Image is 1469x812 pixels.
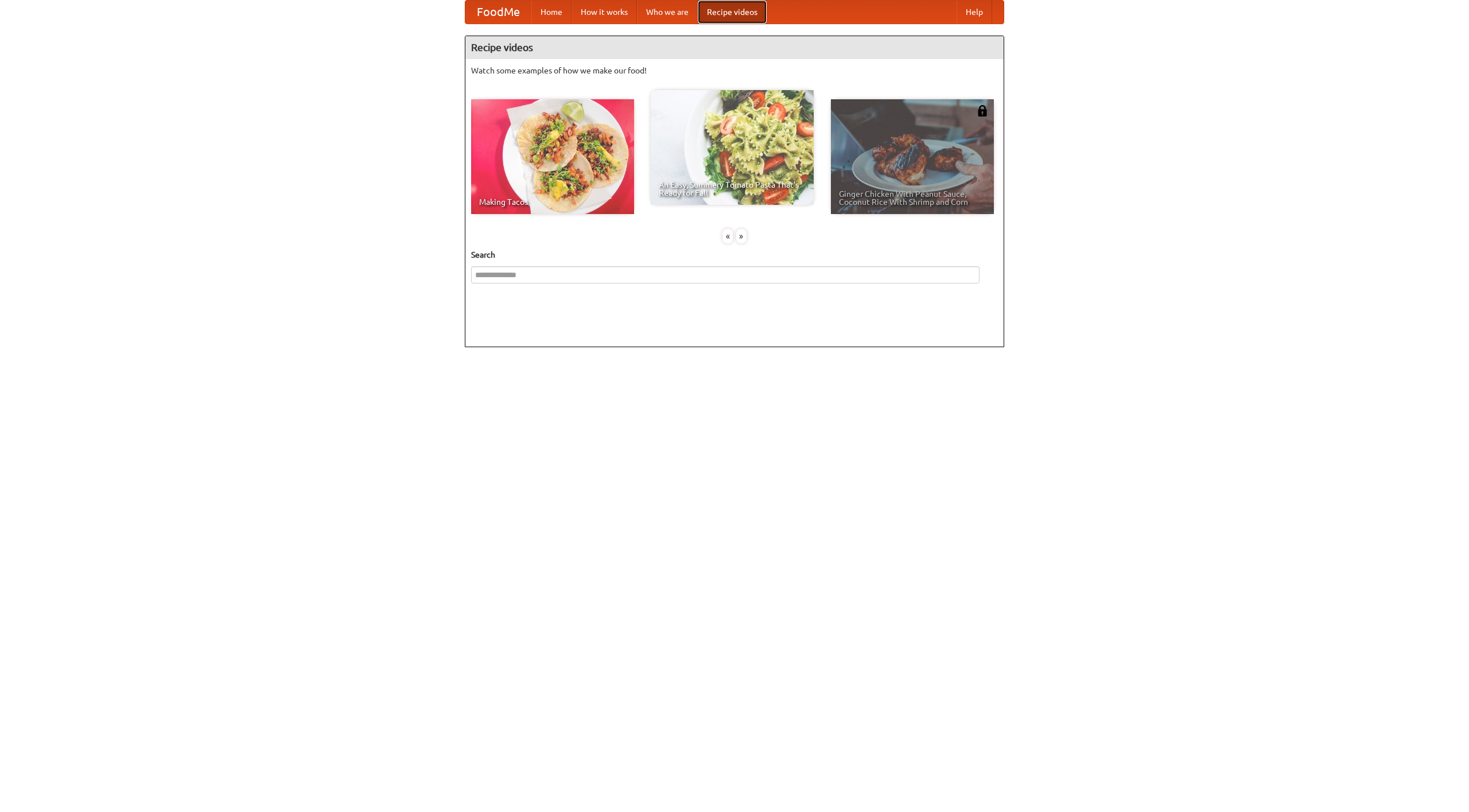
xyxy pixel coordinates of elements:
a: Help [957,1,992,24]
div: « [722,229,733,243]
a: FoodMe [465,1,531,24]
a: Recipe videos [698,1,767,24]
div: » [736,229,747,243]
a: How it works [572,1,637,24]
h5: Search [471,249,998,261]
a: An Easy, Summery Tomato Pasta That's Ready for Fall [651,90,814,205]
a: Home [531,1,572,24]
a: Who we are [637,1,698,24]
a: Making Tacos [471,99,634,214]
span: An Easy, Summery Tomato Pasta That's Ready for Fall [659,181,806,197]
h4: Recipe videos [465,36,1004,59]
p: Watch some examples of how we make our food! [471,65,998,76]
span: Making Tacos [479,198,626,206]
img: 483408.png [977,105,988,116]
